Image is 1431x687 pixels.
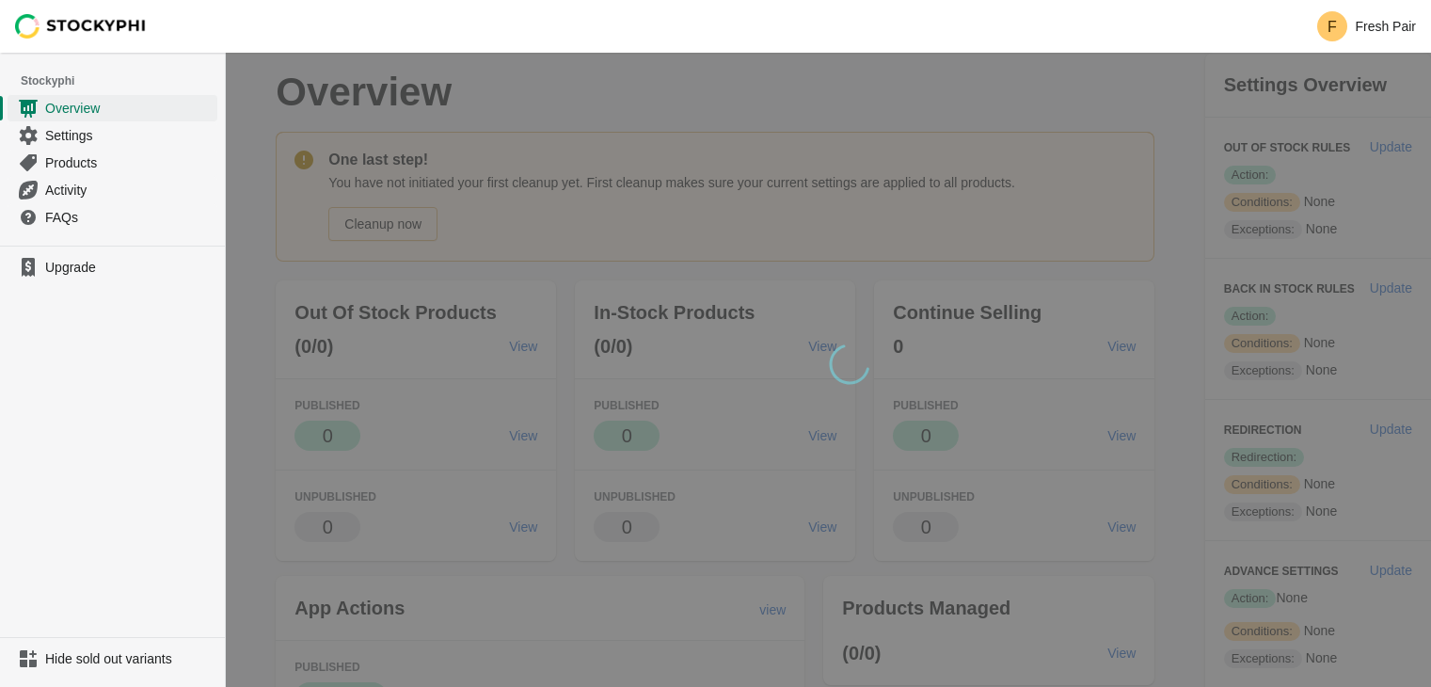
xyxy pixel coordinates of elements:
span: Avatar with initials F [1317,11,1347,41]
a: Activity [8,176,217,203]
span: FAQs [45,208,214,227]
a: Upgrade [8,254,217,280]
span: Upgrade [45,258,214,277]
span: Overview [45,99,214,118]
span: Settings [45,126,214,145]
a: Hide sold out variants [8,646,217,672]
span: Products [45,153,214,172]
text: F [1328,19,1338,35]
a: Products [8,149,217,176]
span: Hide sold out variants [45,649,214,668]
a: Settings [8,121,217,149]
button: Avatar with initials FFresh Pair [1310,8,1423,45]
a: Overview [8,94,217,121]
a: FAQs [8,203,217,231]
img: Stockyphi [15,14,147,39]
p: Fresh Pair [1355,19,1416,34]
span: Activity [45,181,214,200]
span: Stockyphi [21,72,225,90]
